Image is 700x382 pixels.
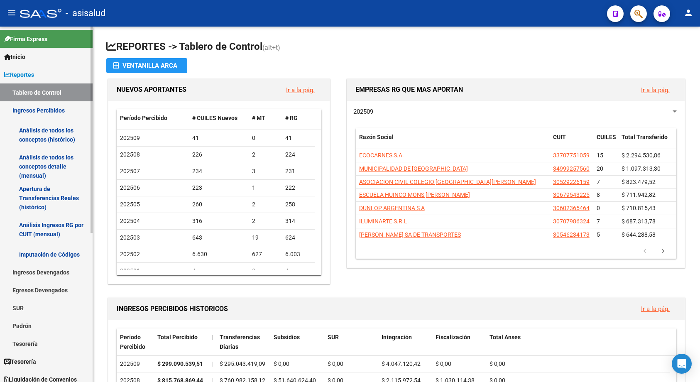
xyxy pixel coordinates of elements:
[553,134,566,140] span: CUIT
[641,305,670,313] a: Ir a la pág.
[490,334,521,340] span: Total Anses
[597,191,600,198] span: 8
[683,8,693,18] mat-icon: person
[157,360,203,367] strong: $ 299.090.539,51
[113,58,181,73] div: Ventanilla ARCA
[120,218,140,224] span: 202504
[285,183,312,193] div: 222
[117,305,228,313] span: INGRESOS PERCIBIDOS HISTORICOS
[117,109,189,127] datatable-header-cell: Período Percibido
[252,133,279,143] div: 0
[436,360,451,367] span: $ 0,00
[285,115,298,121] span: # RG
[285,250,312,259] div: 6.003
[106,40,687,54] h1: REPORTES -> Tablero de Control
[285,266,312,276] div: 4
[382,360,421,367] span: $ 4.047.120,42
[279,82,321,98] button: Ir a la pág.
[252,233,279,242] div: 19
[597,179,600,185] span: 7
[192,200,245,209] div: 260
[252,266,279,276] div: 0
[553,165,590,172] span: 34999257560
[622,134,668,140] span: Total Transferido
[634,82,676,98] button: Ir a la pág.
[359,134,394,140] span: Razón Social
[359,231,461,238] span: [PERSON_NAME] SA DE TRANSPORTES
[4,52,25,61] span: Inicio
[593,128,618,156] datatable-header-cell: CUILES
[655,247,671,256] a: go to next page
[220,360,265,367] span: $ 295.043.419,09
[154,328,208,356] datatable-header-cell: Total Percibido
[622,231,656,238] span: $ 644.288,58
[106,58,187,73] button: Ventanilla ARCA
[486,328,670,356] datatable-header-cell: Total Anses
[120,151,140,158] span: 202508
[4,70,34,79] span: Reportes
[120,267,140,274] span: 202501
[120,359,151,369] div: 202509
[553,191,590,198] span: 30679543225
[382,334,412,340] span: Integración
[192,250,245,259] div: 6.630
[597,218,600,225] span: 7
[490,360,505,367] span: $ 0,00
[262,44,280,51] span: (alt+t)
[359,205,425,211] span: DUNLOP ARGENTINA S A
[328,360,343,367] span: $ 0,00
[637,247,653,256] a: go to previous page
[120,334,145,350] span: Período Percibido
[274,360,289,367] span: $ 0,00
[192,183,245,193] div: 223
[553,152,590,159] span: 33707751059
[597,134,616,140] span: CUILES
[378,328,432,356] datatable-header-cell: Integración
[66,4,105,22] span: - asisalud
[359,152,404,159] span: ECOCARNES S.A.
[120,201,140,208] span: 202505
[355,86,463,93] span: EMPRESAS RG QUE MAS APORTAN
[672,354,692,374] div: Open Intercom Messenger
[622,205,656,211] span: $ 710.815,43
[4,34,47,44] span: Firma Express
[192,133,245,143] div: 41
[622,165,661,172] span: $ 1.097.313,30
[324,328,378,356] datatable-header-cell: SUR
[553,218,590,225] span: 30707986324
[120,251,140,257] span: 202502
[359,165,468,172] span: MUNICIPALIDAD DE [GEOGRAPHIC_DATA]
[359,191,470,198] span: ESCUELA HUINCO MONS [PERSON_NAME]
[285,150,312,159] div: 224
[192,233,245,242] div: 643
[550,128,593,156] datatable-header-cell: CUIT
[117,328,154,356] datatable-header-cell: Período Percibido
[7,8,17,18] mat-icon: menu
[211,334,213,340] span: |
[618,128,676,156] datatable-header-cell: Total Transferido
[622,179,656,185] span: $ 823.479,52
[597,205,600,211] span: 0
[120,168,140,174] span: 202507
[252,200,279,209] div: 2
[359,218,409,225] span: ILUMINARTE S.R.L.
[120,184,140,191] span: 202506
[432,328,486,356] datatable-header-cell: Fiscalización
[356,128,550,156] datatable-header-cell: Razón Social
[252,250,279,259] div: 627
[328,334,339,340] span: SUR
[208,328,216,356] datatable-header-cell: |
[597,231,600,238] span: 5
[252,115,265,121] span: # MT
[216,328,270,356] datatable-header-cell: Transferencias Diarias
[192,167,245,176] div: 234
[120,115,167,121] span: Período Percibido
[286,86,315,94] a: Ir a la pág.
[120,234,140,241] span: 202503
[249,109,282,127] datatable-header-cell: # MT
[189,109,249,127] datatable-header-cell: # CUILES Nuevos
[252,150,279,159] div: 2
[285,167,312,176] div: 231
[553,179,590,185] span: 30529226159
[622,218,656,225] span: $ 687.313,78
